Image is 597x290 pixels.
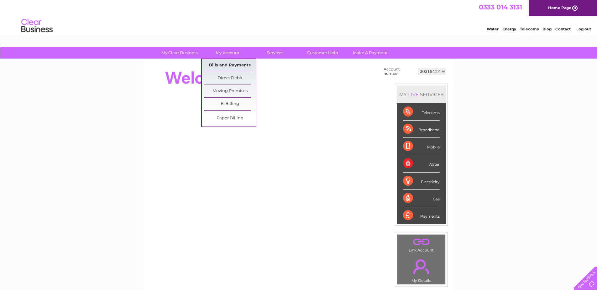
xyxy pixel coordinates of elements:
[479,3,522,11] a: 0333 014 3131
[403,103,440,121] div: Telecoms
[204,59,256,72] a: Bills and Payments
[555,27,571,31] a: Contact
[487,27,499,31] a: Water
[249,47,301,59] a: Services
[403,155,440,172] div: Water
[403,190,440,207] div: Gas
[576,27,591,31] a: Log out
[502,27,516,31] a: Energy
[204,85,256,97] a: Moving Premises
[202,47,253,59] a: My Account
[403,138,440,155] div: Mobile
[520,27,539,31] a: Telecoms
[397,85,446,103] div: MY SERVICES
[403,173,440,190] div: Electricity
[407,91,420,97] div: LIVE
[403,207,440,224] div: Payments
[21,16,53,35] img: logo.png
[382,65,416,77] td: Account number
[151,3,447,30] div: Clear Business is a trading name of Verastar Limited (registered in [GEOGRAPHIC_DATA] No. 3667643...
[204,98,256,110] a: E-Billing
[344,47,396,59] a: Make A Payment
[399,236,444,247] a: .
[542,27,552,31] a: Blog
[297,47,348,59] a: Customer Help
[399,256,444,277] a: .
[204,72,256,85] a: Direct Debit
[403,121,440,138] div: Broadband
[204,112,256,125] a: Paper Billing
[397,234,446,254] td: Link Account
[154,47,206,59] a: My Clear Business
[397,254,446,285] td: My Details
